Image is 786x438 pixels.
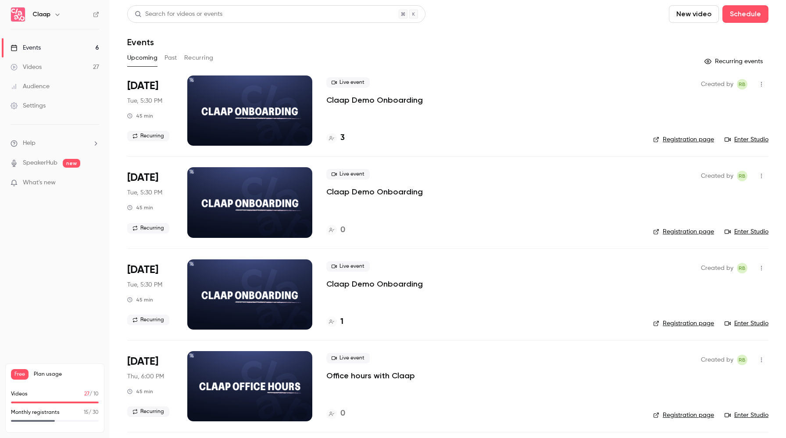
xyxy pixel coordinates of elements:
span: Help [23,139,36,148]
a: Registration page [653,411,714,420]
a: Claap Demo Onboarding [326,279,423,289]
button: New video [669,5,719,23]
button: Recurring events [700,54,768,68]
span: Recurring [127,315,169,325]
li: help-dropdown-opener [11,139,99,148]
span: 27 [84,391,89,397]
iframe: Noticeable Trigger [89,179,99,187]
img: Claap [11,7,25,22]
span: Live event [326,77,370,88]
span: RB [739,355,746,365]
div: Oct 21 Tue, 5:30 PM (Europe/Paris) [127,167,173,237]
h1: Events [127,37,154,47]
span: [DATE] [127,263,158,277]
div: 45 min [127,296,153,303]
div: Oct 28 Tue, 5:30 PM (Europe/Paris) [127,259,173,330]
a: Enter Studio [725,135,768,144]
span: Free [11,369,29,380]
div: 45 min [127,204,153,211]
a: SpeakerHub [23,158,57,168]
p: / 10 [84,390,99,398]
span: Robin Bonduelle [737,263,747,273]
a: 3 [326,132,345,144]
span: [DATE] [127,171,158,185]
p: Monthly registrants [11,409,60,416]
a: 0 [326,224,345,236]
button: Past [164,51,177,65]
p: Videos [11,390,28,398]
div: Events [11,43,41,52]
span: Tue, 5:30 PM [127,280,162,289]
span: Thu, 6:00 PM [127,372,164,381]
div: Oct 14 Tue, 5:30 PM (Europe/Paris) [127,75,173,146]
span: Live event [326,169,370,180]
span: Created by [701,263,733,273]
span: Plan usage [34,371,99,378]
span: Recurring [127,223,169,233]
span: Created by [701,79,733,90]
span: Recurring [127,131,169,141]
span: RB [739,171,746,181]
span: Tue, 5:30 PM [127,188,162,197]
span: Tue, 5:30 PM [127,97,162,105]
span: RB [739,79,746,90]
div: Search for videos or events [135,10,222,19]
h4: 0 [340,408,345,420]
a: Enter Studio [725,411,768,420]
a: 0 [326,408,345,420]
div: 45 min [127,112,153,119]
h4: 0 [340,224,345,236]
a: Registration page [653,135,714,144]
span: Robin Bonduelle [737,171,747,181]
span: new [63,159,80,168]
p: / 30 [84,409,99,416]
h6: Claap [32,10,50,19]
h4: 1 [340,316,343,328]
span: 15 [84,410,89,415]
a: 1 [326,316,343,328]
span: Live event [326,261,370,272]
a: Registration page [653,227,714,236]
a: Office hours with Claap [326,370,415,381]
div: Settings [11,101,46,110]
span: Created by [701,355,733,365]
span: Live event [326,353,370,363]
span: What's new [23,178,56,187]
a: Claap Demo Onboarding [326,95,423,105]
span: Robin Bonduelle [737,355,747,365]
span: [DATE] [127,355,158,369]
span: RB [739,263,746,273]
div: 45 min [127,388,153,395]
a: Enter Studio [725,227,768,236]
button: Upcoming [127,51,157,65]
div: Oct 30 Thu, 6:00 PM (Europe/Paris) [127,351,173,421]
span: Recurring [127,406,169,417]
span: [DATE] [127,79,158,93]
a: Registration page [653,319,714,328]
div: Audience [11,82,50,91]
a: Claap Demo Onboarding [326,187,423,197]
button: Recurring [184,51,214,65]
h4: 3 [340,132,345,144]
button: Schedule [722,5,768,23]
span: Robin Bonduelle [737,79,747,90]
a: Enter Studio [725,319,768,328]
div: Videos [11,63,42,72]
span: Created by [701,171,733,181]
